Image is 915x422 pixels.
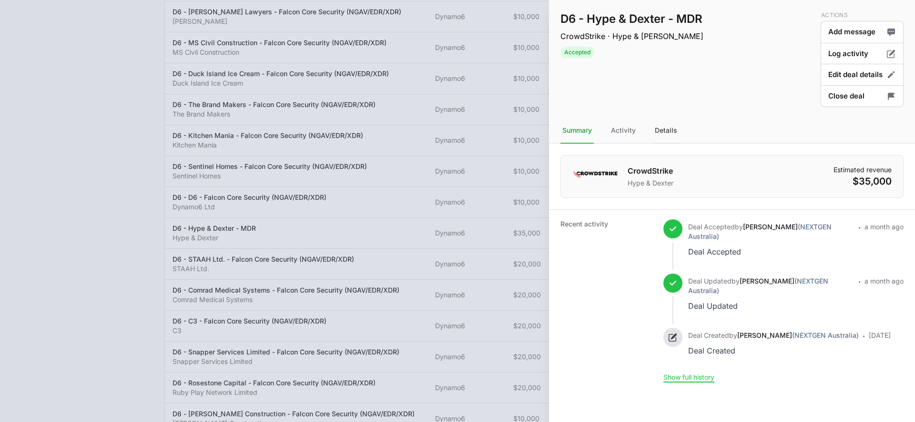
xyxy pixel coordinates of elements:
dd: $35,000 [834,175,892,188]
div: Deal actions [821,11,904,107]
span: Deal Accepted [688,223,735,231]
img: CrowdStrike [572,165,618,184]
a: [PERSON_NAME](NEXTGEN Australia) [688,277,828,294]
button: Add message [821,21,904,43]
time: a month ago [864,223,904,231]
button: Edit deal details [821,64,904,86]
button: Close deal [821,85,904,108]
p: Hype & Dexter [628,178,673,188]
p: by [688,222,854,241]
a: [PERSON_NAME](NEXTGEN Australia) [688,223,832,240]
span: · [863,330,865,357]
div: Summary [560,118,594,144]
p: CrowdStrike · Hype & [PERSON_NAME] [560,30,703,42]
p: by [688,331,859,340]
time: [DATE] [869,331,891,339]
p: by [688,276,854,295]
dt: Estimated revenue [834,165,892,175]
span: · [858,275,861,313]
dt: Recent activity [560,219,652,382]
a: [PERSON_NAME](NEXTGEN Australia) [737,331,859,339]
div: Activity [609,118,638,144]
div: Deal Created [688,344,859,357]
button: Log activity [821,43,904,65]
div: Deal Updated [688,299,854,313]
nav: Tabs [549,118,915,144]
ul: Activity history timeline [663,219,904,373]
span: Deal Updated [688,277,732,285]
span: Deal Created [688,331,729,339]
div: Deal Accepted [688,245,854,258]
time: a month ago [864,277,904,285]
h1: CrowdStrike [628,165,673,177]
button: Show full history [663,373,714,382]
span: · [858,221,861,258]
p: Actions [821,11,904,19]
h1: D6 - Hype & Dexter - MDR [560,11,703,27]
div: Details [653,118,679,144]
span: (NEXTGEN Australia) [792,331,859,339]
